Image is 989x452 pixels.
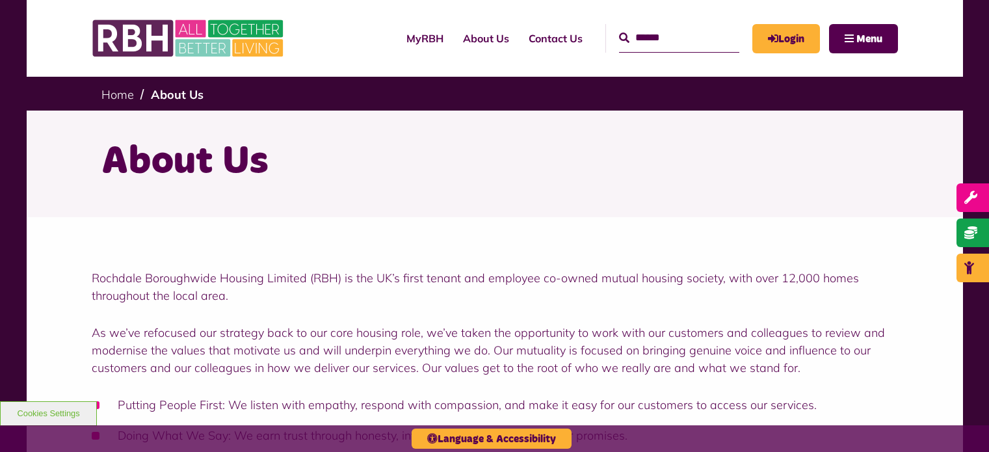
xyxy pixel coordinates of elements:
[856,34,882,44] span: Menu
[829,24,898,53] button: Navigation
[101,87,134,102] a: Home
[752,24,820,53] a: MyRBH
[92,269,898,304] p: Rochdale Boroughwide Housing Limited (RBH) is the UK’s first tenant and employee co-owned mutual ...
[397,21,453,56] a: MyRBH
[101,137,888,187] h1: About Us
[412,429,572,449] button: Language & Accessibility
[92,396,898,414] li: Putting People First: We listen with empathy, respond with compassion, and make it easy for our c...
[519,21,592,56] a: Contact Us
[453,21,519,56] a: About Us
[92,324,898,377] p: As we’ve refocused our strategy back to our core housing role, we’ve taken the opportunity to wor...
[930,393,989,452] iframe: Netcall Web Assistant for live chat
[92,13,287,64] img: RBH
[151,87,204,102] a: About Us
